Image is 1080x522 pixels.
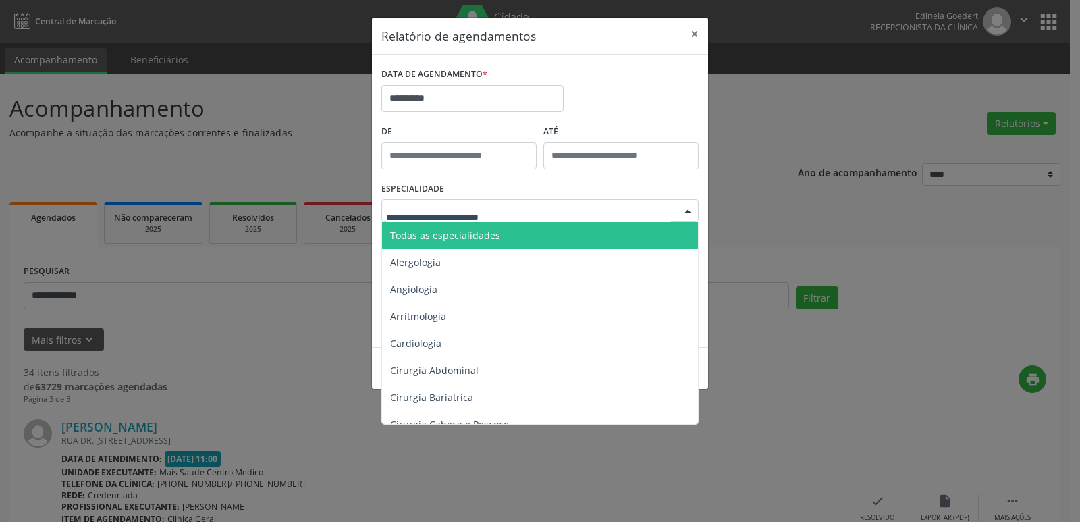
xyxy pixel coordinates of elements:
[390,418,509,431] span: Cirurgia Cabeça e Pescoço
[390,391,473,404] span: Cirurgia Bariatrica
[390,337,441,350] span: Cardiologia
[381,27,536,45] h5: Relatório de agendamentos
[381,179,444,200] label: ESPECIALIDADE
[390,256,441,269] span: Alergologia
[390,364,479,377] span: Cirurgia Abdominal
[543,122,699,142] label: ATÉ
[390,229,500,242] span: Todas as especialidades
[681,18,708,51] button: Close
[390,283,437,296] span: Angiologia
[390,310,446,323] span: Arritmologia
[381,64,487,85] label: DATA DE AGENDAMENTO
[381,122,537,142] label: De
